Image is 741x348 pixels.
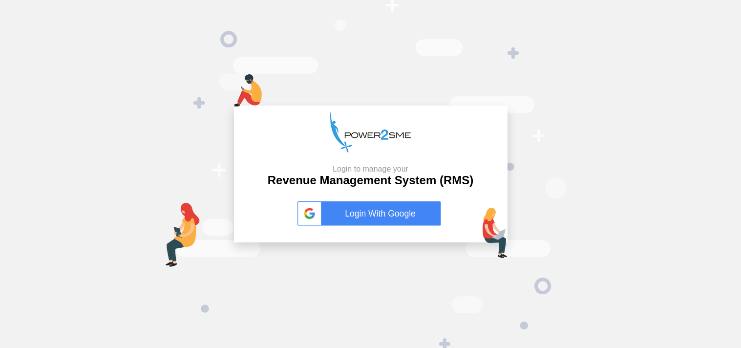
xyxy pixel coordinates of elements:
[483,208,508,258] img: lap-login.png
[166,203,200,267] img: tab-login.png
[297,201,444,226] a: Login With Google
[330,112,411,152] img: p2s_logo.png
[268,164,473,174] small: Login to manage your
[268,164,473,188] h2: Revenue Management System (RMS)
[234,74,262,107] img: mob-login.png
[295,191,447,236] button: Login With Google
